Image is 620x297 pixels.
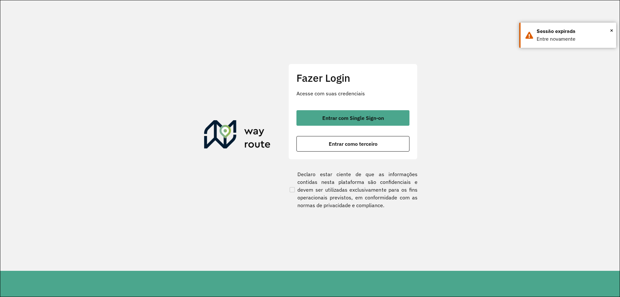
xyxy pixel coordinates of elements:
h2: Fazer Login [296,72,409,84]
div: Sessão expirada [537,27,611,35]
img: Roteirizador AmbevTech [204,120,271,151]
span: × [610,26,613,35]
button: Close [610,26,613,35]
button: button [296,136,409,152]
p: Acesse com suas credenciais [296,90,409,97]
span: Entrar com Single Sign-on [322,115,384,121]
label: Declaro estar ciente de que as informações contidas nesta plataforma são confidenciais e devem se... [288,170,418,209]
div: Entre novamente [537,35,611,43]
button: button [296,110,409,126]
span: Entrar como terceiro [329,141,377,146]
